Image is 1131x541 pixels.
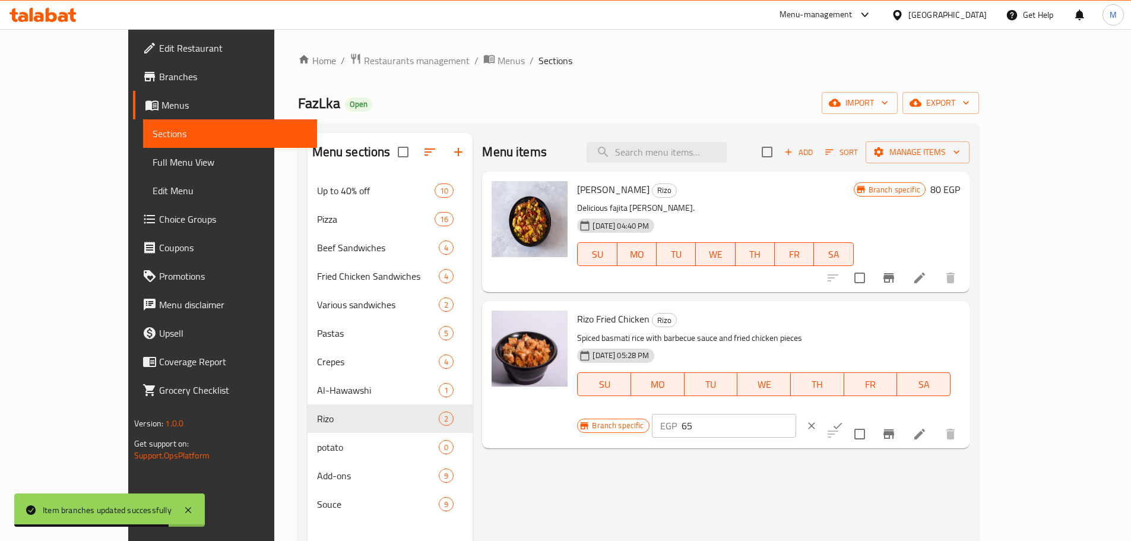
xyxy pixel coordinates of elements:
div: Up to 40% off10 [308,176,473,205]
button: TH [791,372,844,396]
span: Promotions [159,269,308,283]
span: 2 [439,299,453,311]
button: clear [799,413,825,439]
div: Crepes [317,355,439,369]
a: Edit Menu [143,176,317,205]
button: export [902,92,979,114]
span: TH [796,376,839,393]
button: SU [577,372,631,396]
span: Various sandwiches [317,298,439,312]
h6: 80 EGP [930,181,960,198]
button: ok [825,413,851,439]
div: Item branches updated successfully [43,504,172,517]
span: Open [345,99,372,109]
a: Menu disclaimer [133,290,317,319]
span: Pizza [317,212,435,226]
div: items [439,269,454,283]
span: 10 [435,185,453,197]
a: Grocery Checklist [133,376,317,404]
li: / [341,53,345,68]
span: Sort sections [416,138,444,166]
span: TU [689,376,733,393]
span: Upsell [159,326,308,340]
span: FR [849,376,893,393]
span: 16 [435,214,453,225]
div: Add-ons9 [308,461,473,490]
div: [GEOGRAPHIC_DATA] [908,8,987,21]
span: Sort [825,145,858,159]
span: SA [819,246,848,263]
button: Sort [822,143,861,162]
p: Spiced basmati rice with barbecue sauce and fried chicken pieces [577,331,950,346]
span: 4 [439,242,453,254]
button: WE [737,372,791,396]
span: Branch specific [587,420,648,431]
span: 5 [439,328,453,339]
span: SU [582,376,626,393]
div: Fried Chicken Sandwiches [317,269,439,283]
button: SA [814,242,853,266]
span: 2 [439,413,453,425]
span: Add [782,145,815,159]
div: items [439,497,454,511]
nav: breadcrumb [298,53,979,68]
span: Sections [538,53,572,68]
span: FazLka [298,90,340,116]
a: Menus [483,53,525,68]
a: Edit menu item [913,427,927,441]
span: Grocery Checklist [159,383,308,397]
span: Version: [134,416,163,431]
span: potato [317,440,439,454]
span: Add item [780,143,818,162]
span: TU [661,246,691,263]
span: MO [622,246,652,263]
div: Al-Hawawshi [317,383,439,397]
span: Souce [317,497,439,511]
button: delete [936,420,965,448]
span: Rizo [317,412,439,426]
a: Support.OpsPlatform [134,448,210,463]
button: TU [685,372,738,396]
span: Branches [159,69,308,84]
span: Menus [161,98,308,112]
div: Open [345,97,372,112]
button: Branch-specific-item [875,264,903,292]
span: Rizo [652,314,676,327]
span: Select section [755,140,780,164]
div: Al-Hawawshi1 [308,376,473,404]
nav: Menu sections [308,172,473,523]
button: FR [844,372,898,396]
span: [PERSON_NAME] [577,181,650,198]
span: Menu disclaimer [159,298,308,312]
img: Rizo Fajita [492,181,568,257]
span: SU [582,246,612,263]
span: Edit Restaurant [159,41,308,55]
span: M [1110,8,1117,21]
button: MO [631,372,685,396]
button: TH [736,242,775,266]
span: 9 [439,499,453,510]
span: Choice Groups [159,212,308,226]
div: potato0 [308,433,473,461]
button: delete [936,264,965,292]
span: 1 [439,385,453,396]
span: Beef Sandwiches [317,241,439,255]
span: Select to update [847,422,872,447]
span: 4 [439,356,453,368]
div: Fried Chicken Sandwiches4 [308,262,473,290]
span: 1.0.0 [165,416,183,431]
span: Branch specific [864,184,925,195]
span: [DATE] 05:28 PM [588,350,654,361]
a: Upsell [133,319,317,347]
a: Choice Groups [133,205,317,233]
span: Pastas [317,326,439,340]
button: WE [696,242,735,266]
a: Edit menu item [913,271,927,285]
span: Rizo Fried Chicken [577,310,650,328]
div: Up to 40% off [317,184,435,198]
